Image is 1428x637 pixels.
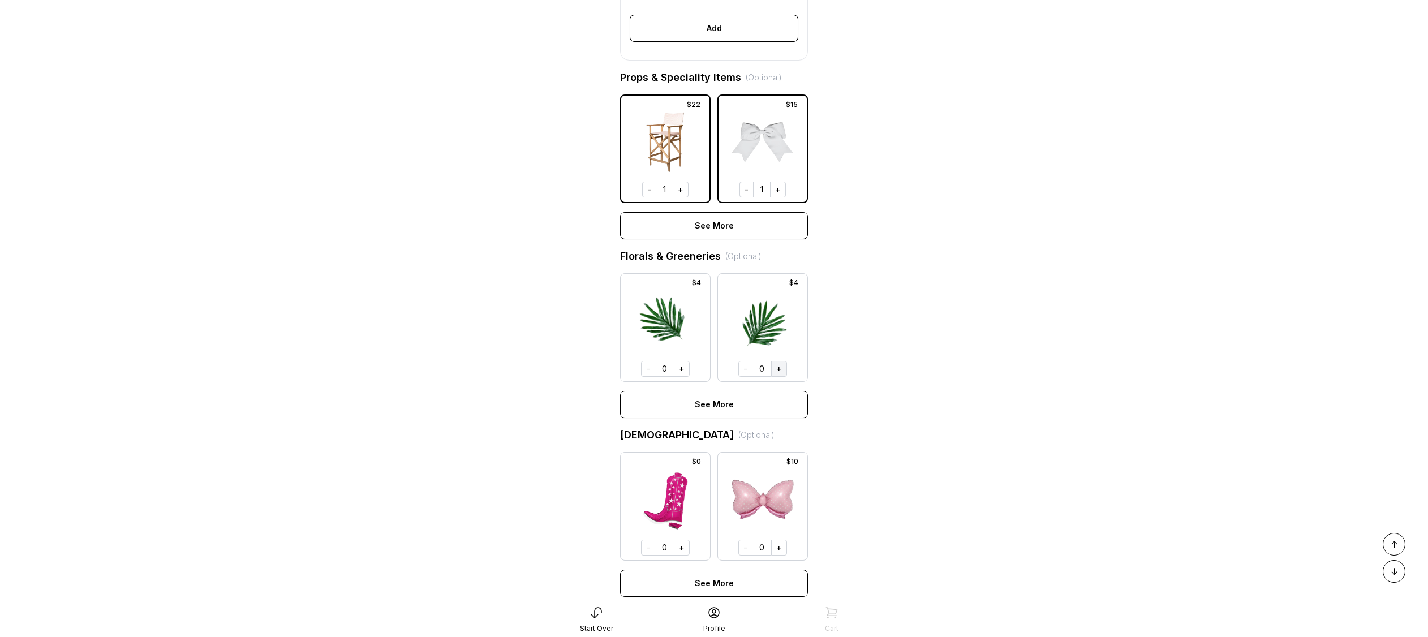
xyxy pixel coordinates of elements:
div: 0 [655,361,674,377]
div: $10 [782,456,803,467]
span: ↑ [1391,537,1398,551]
button: - [739,182,754,197]
div: Add [630,15,798,42]
div: (Optional) [738,429,775,441]
button: + [674,361,690,377]
button: - [738,361,752,377]
button: + [674,540,690,556]
div: 0 [752,540,771,556]
img: Bow White, 6in, Handmade [732,109,793,175]
button: + [771,361,787,377]
div: See More [620,391,808,418]
div: 1 [754,182,770,197]
div: [DEMOGRAPHIC_DATA] [620,427,808,443]
button: - [641,361,655,377]
div: (Optional) [725,251,762,262]
img: Polka dot bow, 35in, Amazon [732,466,794,533]
img: Chair directors pink stripes left, business and pleasure [635,109,696,175]
div: 1 [656,182,673,197]
img: Tropical green fan right [732,287,794,354]
button: - [642,182,656,197]
div: 0 [655,540,674,556]
button: + [771,540,787,556]
div: See More [620,212,808,239]
div: Florals & Greeneries [620,248,808,264]
img: Cowgirly boot, 26in, Tuftex [634,466,696,533]
div: (Optional) [746,72,782,83]
div: Profile [703,624,725,633]
img: Tropical green fan left [634,287,696,354]
div: Start Over [580,624,613,633]
button: + [770,182,786,197]
div: $4 [785,277,803,289]
div: $22 [682,99,705,110]
div: $15 [781,99,802,110]
div: 0 [752,361,771,377]
div: Cart [825,624,838,633]
button: + [673,182,689,197]
div: $0 [687,456,706,467]
button: - [738,540,752,556]
button: - [641,540,655,556]
div: See More [620,570,808,597]
span: ↓ [1391,565,1398,578]
div: Props & Speciality Items [620,70,808,85]
div: $4 [687,277,706,289]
